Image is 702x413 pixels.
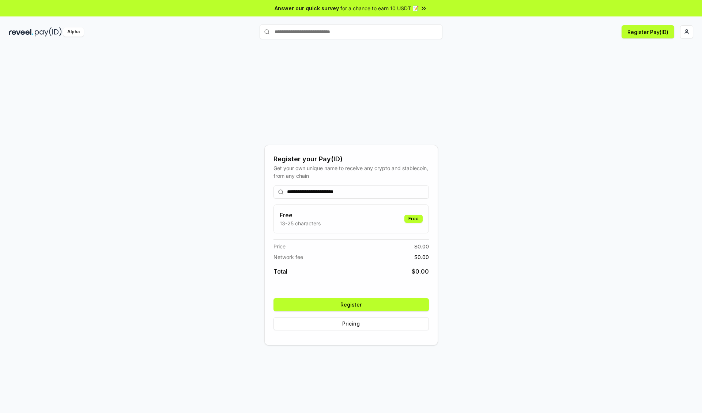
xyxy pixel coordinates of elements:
[273,164,429,180] div: Get your own unique name to receive any crypto and stablecoin, from any chain
[622,25,674,38] button: Register Pay(ID)
[404,215,423,223] div: Free
[9,27,33,37] img: reveel_dark
[273,298,429,311] button: Register
[273,243,286,250] span: Price
[273,253,303,261] span: Network fee
[414,243,429,250] span: $ 0.00
[414,253,429,261] span: $ 0.00
[280,219,321,227] p: 13-25 characters
[412,267,429,276] span: $ 0.00
[340,4,419,12] span: for a chance to earn 10 USDT 📝
[273,267,287,276] span: Total
[273,154,429,164] div: Register your Pay(ID)
[275,4,339,12] span: Answer our quick survey
[35,27,62,37] img: pay_id
[280,211,321,219] h3: Free
[63,27,84,37] div: Alpha
[273,317,429,330] button: Pricing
